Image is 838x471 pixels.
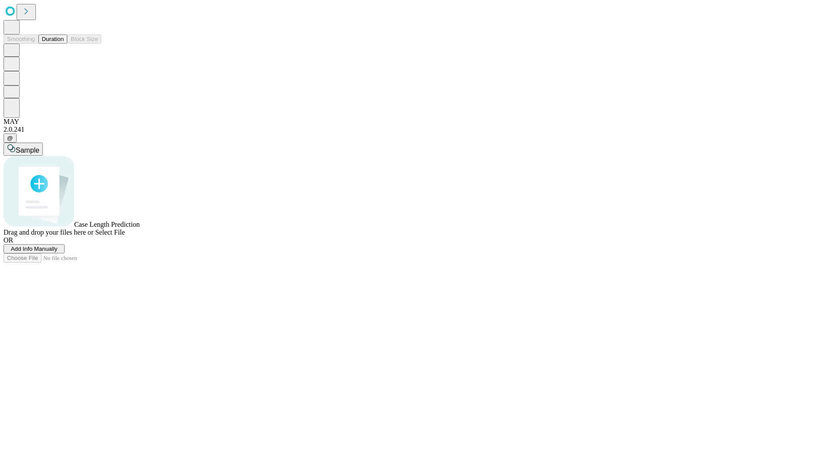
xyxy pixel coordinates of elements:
[3,118,835,126] div: MAY
[7,135,13,141] span: @
[3,236,13,244] span: OR
[95,229,125,236] span: Select File
[3,229,93,236] span: Drag and drop your files here or
[3,244,65,253] button: Add Info Manually
[38,34,67,44] button: Duration
[16,147,39,154] span: Sample
[3,143,43,156] button: Sample
[67,34,101,44] button: Block Size
[3,133,17,143] button: @
[11,246,58,252] span: Add Info Manually
[3,126,835,133] div: 2.0.241
[3,34,38,44] button: Smoothing
[74,221,140,228] span: Case Length Prediction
